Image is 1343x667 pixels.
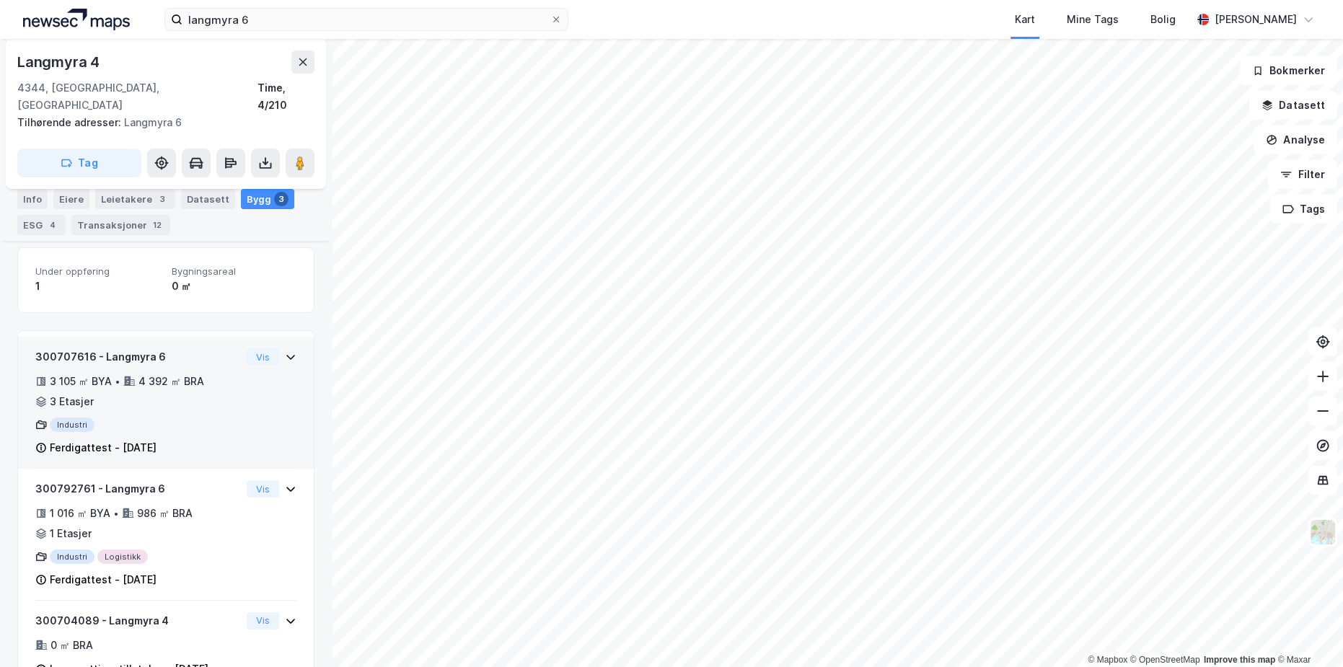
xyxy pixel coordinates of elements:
button: Vis [247,480,279,498]
iframe: Chat Widget [1271,598,1343,667]
div: Mine Tags [1067,11,1119,28]
div: 4 392 ㎡ BRA [138,373,204,390]
div: 1 016 ㎡ BYA [50,505,110,522]
div: 300707616 - Langmyra 6 [35,348,241,366]
div: 3 Etasjer [50,393,94,410]
div: Leietakere [95,189,175,209]
button: Bokmerker [1240,56,1337,85]
div: Langmyra 6 [17,114,303,131]
img: logo.a4113a55bc3d86da70a041830d287a7e.svg [23,9,130,30]
span: Bygningsareal [172,265,296,278]
span: Under oppføring [35,265,160,278]
div: 300792761 - Langmyra 6 [35,480,241,498]
div: Ferdigattest - [DATE] [50,571,157,588]
div: 4 [45,218,60,232]
div: Kart [1015,11,1035,28]
input: Søk på adresse, matrikkel, gårdeiere, leietakere eller personer [182,9,550,30]
div: Langmyra 4 [17,50,102,74]
div: ESG [17,215,66,235]
button: Vis [247,612,279,630]
button: Filter [1268,160,1337,189]
div: 12 [150,218,164,232]
div: Eiere [53,189,89,209]
div: 1 [35,278,160,295]
div: Bygg [241,189,294,209]
div: Bolig [1150,11,1176,28]
div: • [113,508,119,519]
div: 1 Etasjer [50,525,92,542]
a: OpenStreetMap [1130,655,1200,665]
button: Tags [1270,195,1337,224]
div: 3 105 ㎡ BYA [50,373,112,390]
div: [PERSON_NAME] [1215,11,1297,28]
div: 986 ㎡ BRA [137,505,193,522]
div: Ferdigattest - [DATE] [50,439,157,456]
div: 4344, [GEOGRAPHIC_DATA], [GEOGRAPHIC_DATA] [17,79,257,114]
div: 3 [155,192,169,206]
div: 3 [274,192,289,206]
div: • [115,376,120,387]
button: Analyse [1254,125,1337,154]
div: Info [17,189,48,209]
button: Tag [17,149,141,177]
button: Vis [247,348,279,366]
div: Transaksjoner [71,215,170,235]
div: 300704089 - Langmyra 4 [35,612,241,630]
div: 0 ㎡ [172,278,296,295]
a: Improve this map [1204,655,1275,665]
div: Time, 4/210 [257,79,314,114]
div: Datasett [181,189,235,209]
button: Datasett [1249,91,1337,120]
img: Z [1309,518,1337,546]
a: Mapbox [1088,655,1127,665]
span: Tilhørende adresser: [17,116,124,128]
div: 0 ㎡ BRA [50,637,93,654]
